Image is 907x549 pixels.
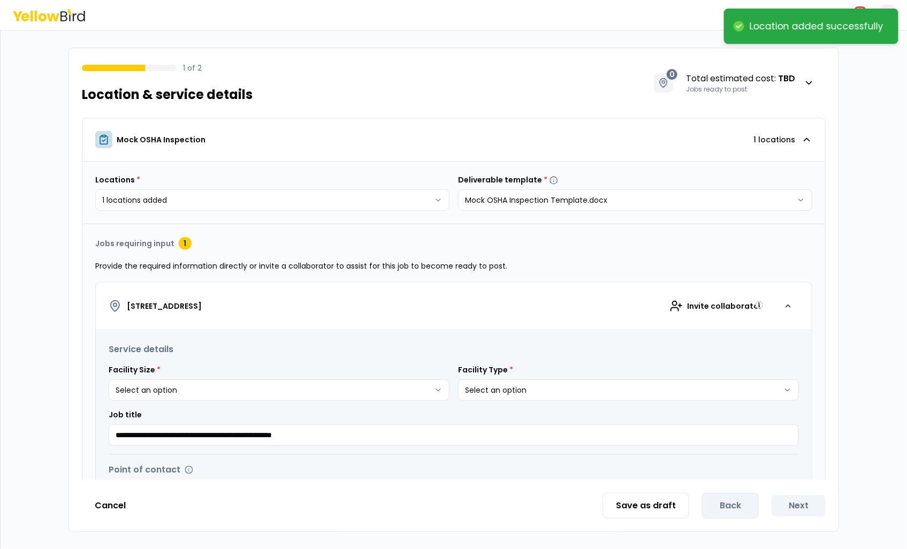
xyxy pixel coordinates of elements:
p: Provide the required information directly or invite a collaborator to assist for this job to beco... [95,261,812,271]
span: Invite collaborator [687,301,762,311]
button: [STREET_ADDRESS]Invite collaborator [96,283,812,330]
h3: Service details [109,343,799,356]
strong: TBD [778,72,795,85]
span: Mock OSHA Inspection Template.docx [465,195,607,205]
label: Deliverable template [458,174,558,185]
button: Cancel [82,495,139,516]
h3: Jobs requiring input [95,238,174,249]
label: Facility Type [458,364,513,375]
span: Jobs ready to post [686,85,747,94]
span: Total estimated cost : [686,72,795,85]
div: Invite collaborator [659,295,773,317]
label: Locations [95,174,140,185]
h1: Location & service details [82,86,253,103]
p: 1 of 2 [183,63,202,73]
span: 1 locations added [102,195,167,205]
button: Save as draft [603,493,689,518]
button: 1 locations added [95,189,449,211]
h4: [STREET_ADDRESS] [127,301,202,311]
span: 0 [667,69,677,80]
div: 29 [853,5,867,15]
h3: Point of contact [109,463,180,476]
button: Mock OSHA Inspection Template.docx [458,189,812,211]
label: Facility Size [109,364,161,375]
p: 1 locations [753,134,795,145]
button: Mock OSHA Inspection1 locations [82,118,825,161]
label: Job title [109,409,142,420]
span: EB [877,4,898,26]
button: 0Total estimated cost: TBDJobs ready to post [643,61,826,105]
button: 29 [847,4,868,26]
p: Mock OSHA Inspection [117,134,205,145]
div: Location added successfully [750,20,883,32]
div: 1 [179,237,192,250]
